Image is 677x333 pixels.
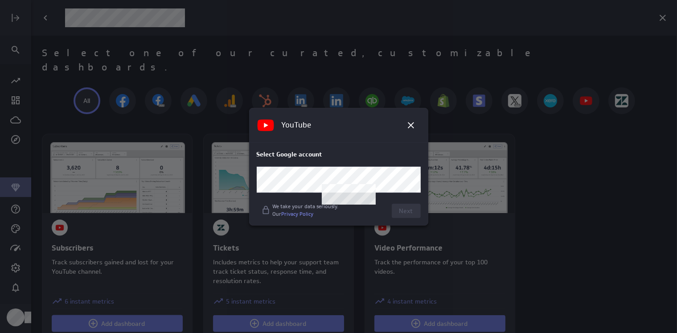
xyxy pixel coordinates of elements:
a: Privacy Policy [282,210,314,217]
p: Select Google account [257,150,421,159]
p: We take your data seriously. Our [273,203,339,218]
img: service icon [257,116,275,134]
button: Next [392,204,421,218]
div: Add new account, undefined [257,166,421,193]
span: Next [399,207,413,215]
p: YouTube [282,119,312,131]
